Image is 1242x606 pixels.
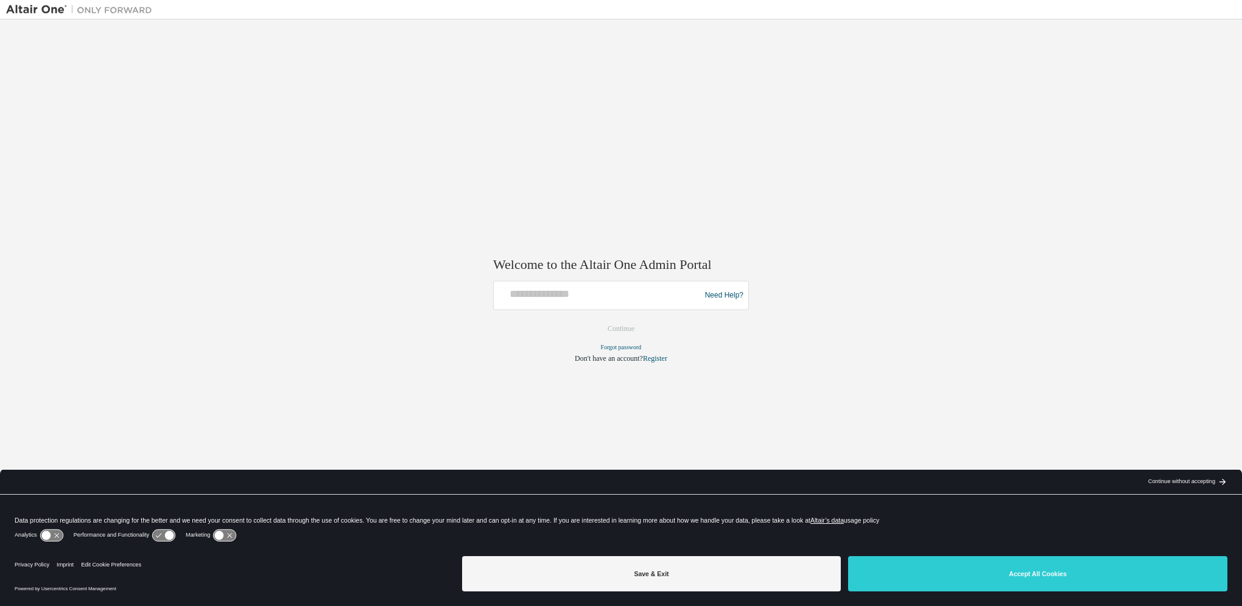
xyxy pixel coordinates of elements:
[601,344,642,351] a: Forgot password
[705,295,743,296] a: Need Help?
[493,256,749,273] h2: Welcome to the Altair One Admin Portal
[575,355,643,363] span: Don't have an account?
[643,355,667,363] a: Register
[6,4,158,16] img: Altair One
